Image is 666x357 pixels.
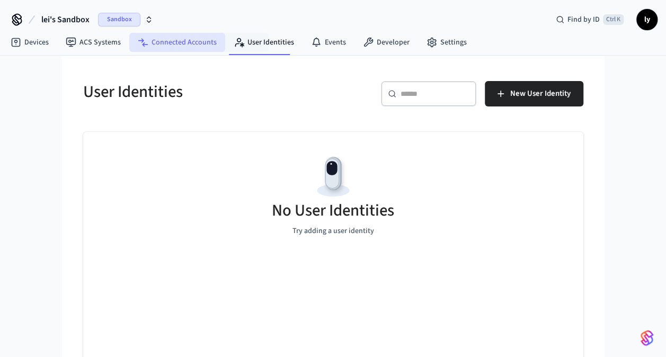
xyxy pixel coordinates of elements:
a: Connected Accounts [129,33,225,52]
a: User Identities [225,33,303,52]
p: Try adding a user identity [292,226,374,237]
span: Ctrl K [603,14,624,25]
div: Find by IDCtrl K [547,10,632,29]
span: New User Identity [510,87,571,101]
img: Devices Empty State [309,153,357,201]
span: lei's Sandbox [41,13,90,26]
button: New User Identity [485,81,583,106]
h5: User Identities [83,81,327,103]
span: ly [637,10,656,29]
span: Sandbox [98,13,140,26]
a: Devices [2,33,57,52]
a: Events [303,33,354,52]
a: Settings [418,33,475,52]
img: SeamLogoGradient.69752ec5.svg [641,329,653,346]
a: ACS Systems [57,33,129,52]
a: Developer [354,33,418,52]
button: ly [636,9,658,30]
h5: No User Identities [272,200,394,221]
span: Find by ID [567,14,600,25]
